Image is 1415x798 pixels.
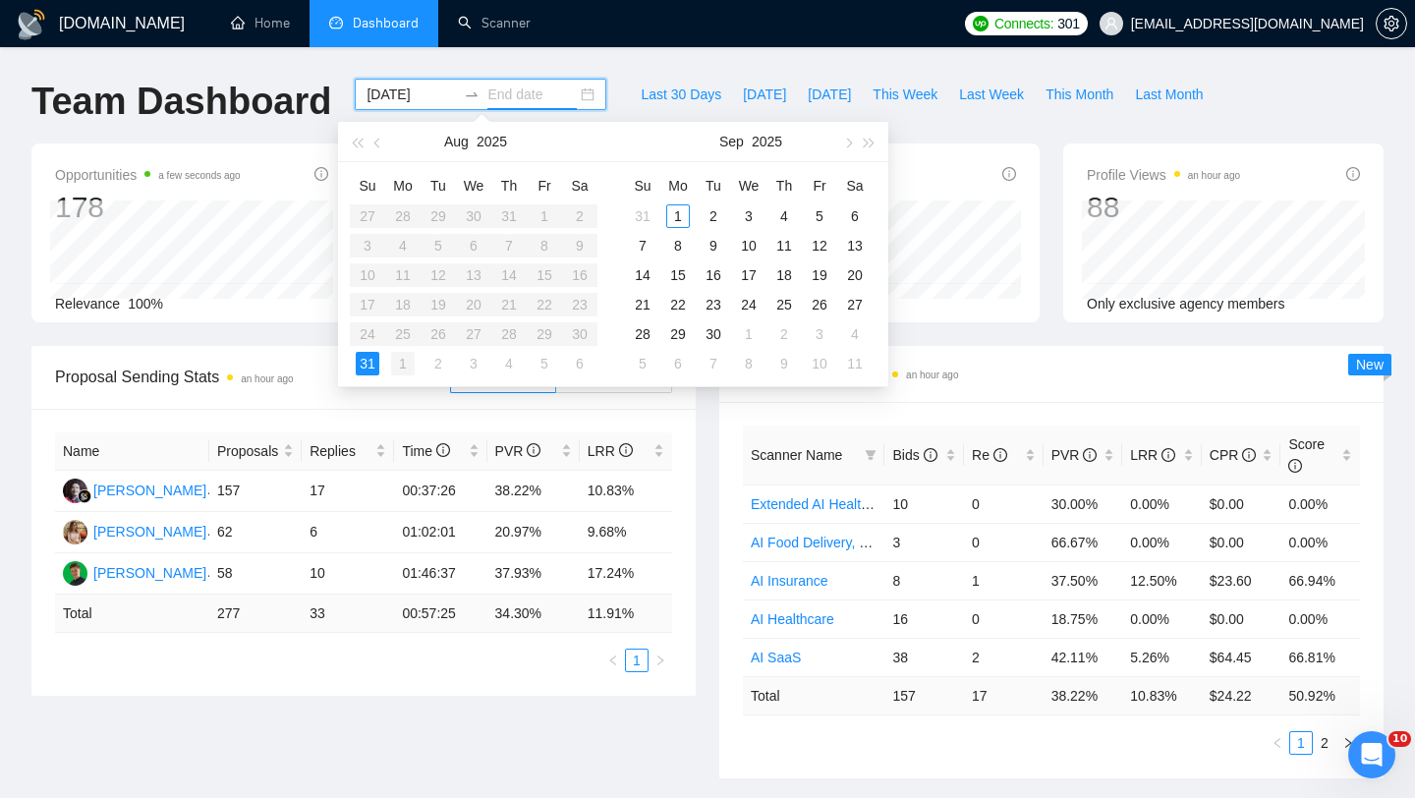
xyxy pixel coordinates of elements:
div: 21 [631,293,654,316]
td: $ 24.22 [1202,676,1281,714]
span: Opportunities [55,163,241,187]
span: right [1342,737,1354,749]
td: 2025-10-11 [837,349,873,378]
span: info-circle [1083,448,1097,462]
a: SS[PERSON_NAME] [63,482,206,497]
span: Replies [310,440,371,462]
span: This Week [873,84,937,105]
td: 34.30 % [487,595,580,633]
td: 2025-09-02 [696,201,731,231]
td: 38.22 % [1044,676,1123,714]
div: 2 [772,322,796,346]
div: 9 [702,234,725,257]
span: CPR [1210,447,1256,463]
input: End date [487,84,577,105]
span: left [1272,737,1283,749]
td: 8 [884,561,964,599]
td: 2025-09-06 [837,201,873,231]
td: $0.00 [1202,484,1281,523]
td: 18.75% [1044,599,1123,638]
td: 66.94% [1280,561,1360,599]
td: 0.00% [1280,523,1360,561]
td: 2025-09-07 [625,231,660,260]
div: 15 [666,263,690,287]
td: 2025-09-12 [802,231,837,260]
td: 2025-10-10 [802,349,837,378]
a: setting [1376,16,1407,31]
td: 2025-09-04 [766,201,802,231]
div: 31 [356,352,379,375]
img: upwork-logo.png [973,16,989,31]
td: 2025-09-06 [562,349,597,378]
td: 2025-09-18 [766,260,802,290]
time: an hour ago [1188,170,1240,181]
td: 2025-09-13 [837,231,873,260]
td: 2025-09-20 [837,260,873,290]
td: 9.68% [580,512,672,553]
th: Proposals [209,432,302,471]
td: 0.00% [1122,484,1202,523]
div: 7 [702,352,725,375]
span: filter [865,449,877,461]
th: Tu [421,170,456,201]
span: Dashboard [353,15,419,31]
div: 26 [808,293,831,316]
div: 25 [772,293,796,316]
td: 2025-10-01 [731,319,766,349]
div: 29 [666,322,690,346]
td: 2025-08-31 [350,349,385,378]
td: 2025-10-04 [837,319,873,349]
span: PVR [495,443,541,459]
td: 157 [209,471,302,512]
button: This Month [1035,79,1124,110]
span: info-circle [924,448,937,462]
div: 5 [808,204,831,228]
li: 2 [1313,731,1336,755]
span: swap-right [464,86,480,102]
span: filter [861,440,880,470]
span: 10 [1388,731,1411,747]
div: 22 [666,293,690,316]
td: 2025-10-09 [766,349,802,378]
td: 2025-09-14 [625,260,660,290]
span: New [1356,357,1384,372]
td: 0 [964,599,1044,638]
a: AI Insurance [751,573,828,589]
button: [DATE] [732,79,797,110]
td: 2025-09-28 [625,319,660,349]
td: 30.00% [1044,484,1123,523]
span: [DATE] [743,84,786,105]
div: 31 [631,204,654,228]
span: user [1104,17,1118,30]
div: 12 [808,234,831,257]
td: 2025-10-07 [696,349,731,378]
th: Fr [527,170,562,201]
span: LRR [588,443,633,459]
td: $23.60 [1202,561,1281,599]
td: 3 [884,523,964,561]
td: 17.24% [580,553,672,595]
td: 10 [302,553,394,595]
td: 2025-09-03 [456,349,491,378]
span: Last Month [1135,84,1203,105]
div: 28 [631,322,654,346]
td: 2025-09-29 [660,319,696,349]
td: 2025-09-21 [625,290,660,319]
th: Mo [660,170,696,201]
span: info-circle [619,443,633,457]
span: right [654,655,666,666]
td: 2025-10-02 [766,319,802,349]
th: We [731,170,766,201]
li: Previous Page [601,649,625,672]
span: Time [402,443,449,459]
td: 01:02:01 [394,512,486,553]
div: 10 [737,234,761,257]
div: 20 [843,263,867,287]
th: Replies [302,432,394,471]
td: 2025-09-15 [660,260,696,290]
div: [PERSON_NAME] [93,562,206,584]
td: Total [55,595,209,633]
button: This Week [862,79,948,110]
td: 33 [302,595,394,633]
td: 2025-09-01 [660,201,696,231]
